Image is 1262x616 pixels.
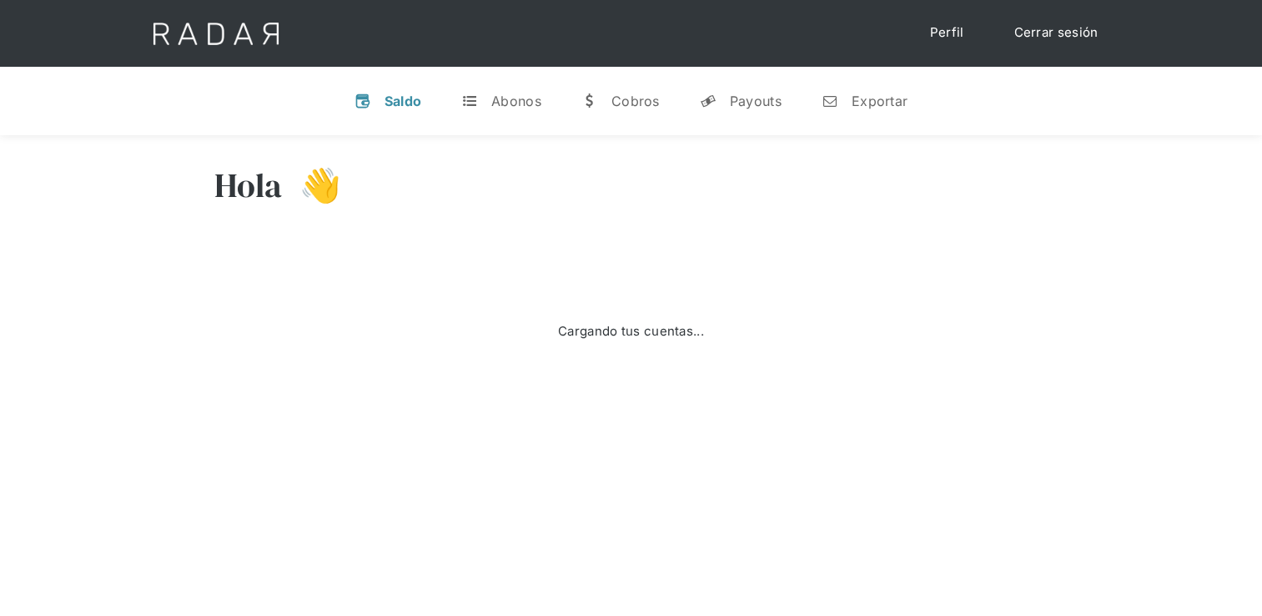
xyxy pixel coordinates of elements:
div: w [581,93,598,109]
a: Perfil [913,17,981,49]
div: y [700,93,716,109]
div: Cargando tus cuentas... [558,322,704,341]
div: Saldo [385,93,422,109]
h3: Hola [214,164,283,206]
div: n [822,93,838,109]
a: Cerrar sesión [998,17,1115,49]
div: Abonos [491,93,541,109]
div: Payouts [730,93,782,109]
h3: 👋 [283,164,341,206]
div: Cobros [611,93,660,109]
div: t [461,93,478,109]
div: v [354,93,371,109]
div: Exportar [852,93,908,109]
